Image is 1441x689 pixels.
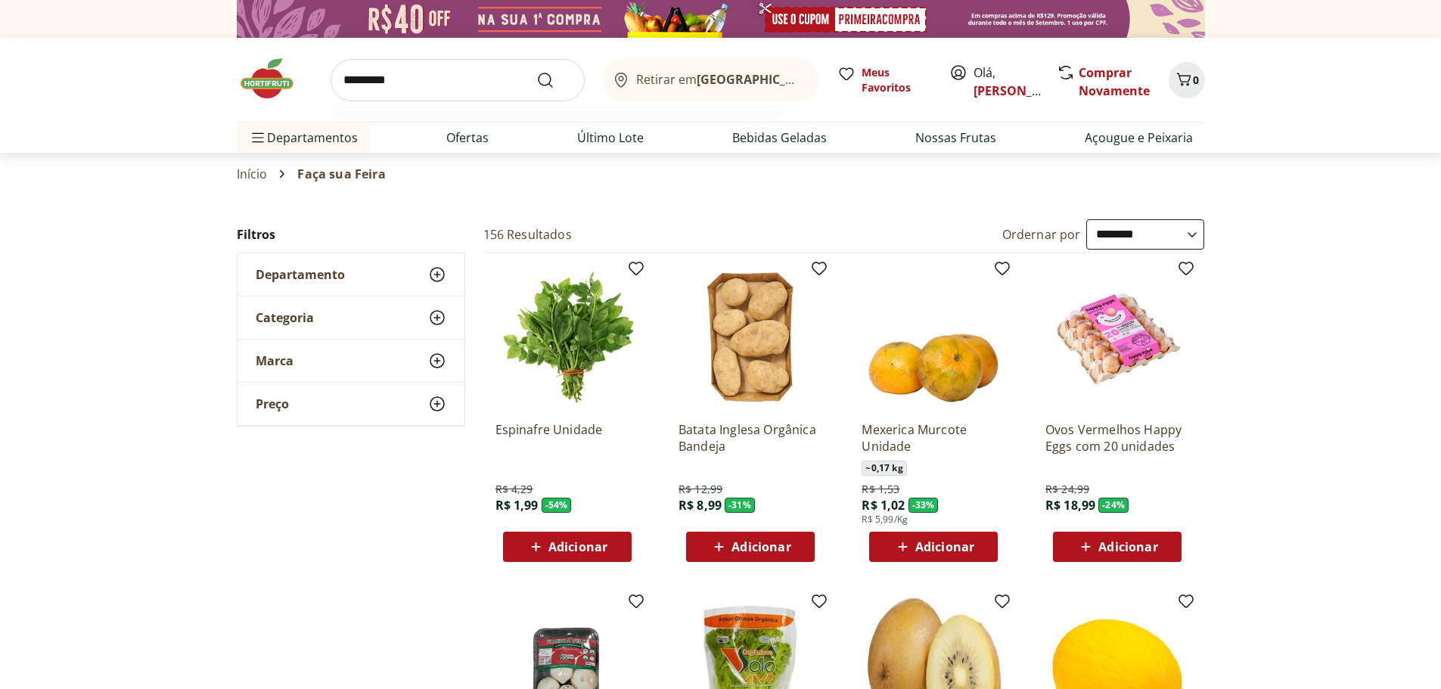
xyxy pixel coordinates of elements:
[679,421,822,455] a: Batata Inglesa Orgânica Bandeja
[1045,421,1189,455] a: Ovos Vermelhos Happy Eggs com 20 unidades
[1085,129,1193,147] a: Açougue e Peixaria
[238,296,464,339] button: Categoria
[495,265,639,409] img: Espinafre Unidade
[577,129,644,147] a: Último Lote
[603,59,819,101] button: Retirar em[GEOGRAPHIC_DATA]/[GEOGRAPHIC_DATA]
[256,267,345,282] span: Departamento
[915,129,996,147] a: Nossas Frutas
[869,532,998,562] button: Adicionar
[1098,541,1157,553] span: Adicionar
[483,226,572,243] h2: 156 Resultados
[542,498,572,513] span: - 54 %
[503,532,632,562] button: Adicionar
[256,310,314,325] span: Categoria
[1045,265,1189,409] img: Ovos Vermelhos Happy Eggs com 20 unidades
[1045,497,1095,514] span: R$ 18,99
[548,541,607,553] span: Adicionar
[297,167,385,181] span: Faça sua Feira
[974,82,1072,99] a: [PERSON_NAME]
[237,167,268,181] a: Início
[249,119,267,156] button: Menu
[862,461,906,476] span: ~ 0,17 kg
[446,129,489,147] a: Ofertas
[731,541,790,553] span: Adicionar
[686,532,815,562] button: Adicionar
[974,64,1041,100] span: Olá,
[862,65,931,95] span: Meus Favoritos
[862,421,1005,455] a: Mexerica Murcote Unidade
[256,353,293,368] span: Marca
[1098,498,1129,513] span: - 24 %
[495,482,533,497] span: R$ 4,29
[679,265,822,409] img: Batata Inglesa Orgânica Bandeja
[679,497,722,514] span: R$ 8,99
[636,73,803,86] span: Retirar em
[725,498,755,513] span: - 31 %
[837,65,931,95] a: Meus Favoritos
[1002,226,1081,243] label: Ordernar por
[256,396,289,411] span: Preço
[238,253,464,296] button: Departamento
[238,383,464,425] button: Preço
[536,71,573,89] button: Submit Search
[238,340,464,382] button: Marca
[862,265,1005,409] img: Mexerica Murcote Unidade
[1169,62,1205,98] button: Carrinho
[331,59,585,101] input: search
[495,497,539,514] span: R$ 1,99
[1053,532,1182,562] button: Adicionar
[237,56,312,101] img: Hortifruti
[1079,64,1150,99] a: Comprar Novamente
[1045,482,1089,497] span: R$ 24,99
[908,498,939,513] span: - 33 %
[1193,73,1199,87] span: 0
[495,421,639,455] a: Espinafre Unidade
[249,119,358,156] span: Departamentos
[862,514,908,526] span: R$ 5,99/Kg
[862,497,905,514] span: R$ 1,02
[732,129,827,147] a: Bebidas Geladas
[915,541,974,553] span: Adicionar
[237,219,465,250] h2: Filtros
[862,482,899,497] span: R$ 1,53
[697,71,952,88] b: [GEOGRAPHIC_DATA]/[GEOGRAPHIC_DATA]
[679,482,722,497] span: R$ 12,99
